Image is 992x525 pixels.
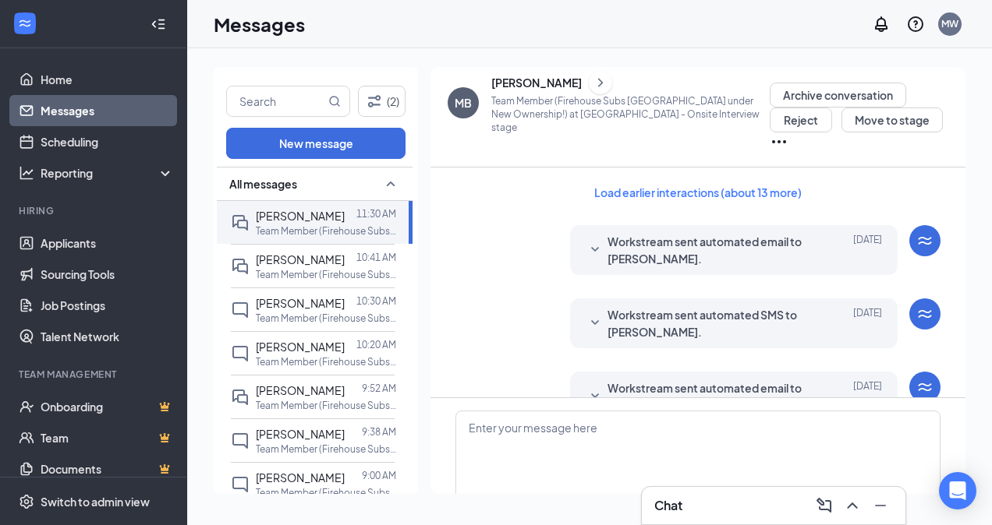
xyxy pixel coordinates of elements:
[853,379,882,414] span: [DATE]
[586,241,604,259] svg: SmallChevronDown
[41,64,174,95] a: Home
[916,231,934,250] svg: WorkstreamLogo
[939,472,976,509] div: Open Intercom Messenger
[256,209,345,223] span: [PERSON_NAME]
[256,252,345,266] span: [PERSON_NAME]
[256,383,345,397] span: [PERSON_NAME]
[812,493,837,518] button: ComposeMessage
[256,470,345,484] span: [PERSON_NAME]
[871,496,890,515] svg: Minimize
[41,126,174,157] a: Scheduling
[356,294,396,308] p: 10:30 AM
[491,94,770,134] p: Team Member (Firehouse Subs [GEOGRAPHIC_DATA] under New Ownership!) at [GEOGRAPHIC_DATA] - Onsite...
[356,207,396,220] p: 11:30 AM
[231,301,250,319] svg: ChatInactive
[916,305,934,323] svg: WorkstreamLogo
[906,15,925,33] svg: QuestionInfo
[770,83,906,107] button: Archive conversation
[586,314,604,333] svg: SmallChevronDown
[214,11,305,37] h1: Messages
[868,493,893,518] button: Minimize
[41,391,174,422] a: OnboardingCrown
[608,233,812,267] span: Workstream sent automated email to [PERSON_NAME].
[586,387,604,406] svg: SmallChevronDown
[362,425,396,439] p: 9:38 AM
[231,213,250,232] svg: DoubleChat
[941,17,958,30] div: MW
[841,107,943,132] button: Move to stage
[356,338,396,351] p: 10:20 AM
[41,453,174,484] a: DocumentsCrown
[41,290,174,321] a: Job Postings
[455,95,472,111] div: MB
[19,368,171,381] div: Team Management
[19,165,34,181] svg: Analysis
[256,312,396,325] p: Team Member (Firehouse Subs [GEOGRAPHIC_DATA] under New Ownership!) at [GEOGRAPHIC_DATA]
[256,296,345,310] span: [PERSON_NAME]
[231,475,250,494] svg: ChatInactive
[581,180,815,205] button: Load earlier interactions (about 13 more)
[229,176,297,192] span: All messages
[227,86,325,116] input: Search
[381,174,400,193] svg: SmallChevronUp
[256,340,345,354] span: [PERSON_NAME]
[256,427,345,441] span: [PERSON_NAME]
[41,95,174,126] a: Messages
[256,399,396,412] p: Team Member (Firehouse Subs [GEOGRAPHIC_DATA] under New Ownership!) at [GEOGRAPHIC_DATA]
[608,379,812,414] span: Workstream sent automated email to [PERSON_NAME].
[41,321,174,352] a: Talent Network
[19,494,34,509] svg: Settings
[365,92,384,111] svg: Filter
[226,128,406,159] button: New message
[41,259,174,290] a: Sourcing Tools
[770,107,832,132] button: Reject
[41,422,174,453] a: TeamCrown
[256,486,396,499] p: Team Member (Firehouse Subs [GEOGRAPHIC_DATA] under New Ownership!) at [GEOGRAPHIC_DATA]
[593,73,608,92] svg: ChevronRight
[256,442,396,456] p: Team Member (Firehouse Subs [GEOGRAPHIC_DATA] under New Ownership!) at [GEOGRAPHIC_DATA]
[231,344,250,363] svg: ChatInactive
[362,469,396,482] p: 9:00 AM
[608,306,812,340] span: Workstream sent automated SMS to [PERSON_NAME].
[231,257,250,276] svg: DoubleChat
[770,132,788,151] svg: Ellipses
[654,497,682,514] h3: Chat
[256,355,396,368] p: Team Member (Firehouse Subs [GEOGRAPHIC_DATA] under New Ownership!) at [GEOGRAPHIC_DATA]
[362,382,396,395] p: 9:52 AM
[256,224,396,238] p: Team Member (Firehouse Subs [GEOGRAPHIC_DATA] under New Ownership!) at [GEOGRAPHIC_DATA]
[231,388,250,407] svg: DoubleChat
[840,493,865,518] button: ChevronUp
[872,15,891,33] svg: Notifications
[358,86,406,117] button: Filter (2)
[853,306,882,340] span: [DATE]
[916,378,934,396] svg: WorkstreamLogo
[491,75,582,90] div: [PERSON_NAME]
[151,16,166,32] svg: Collapse
[231,432,250,450] svg: ChatInactive
[356,251,396,264] p: 10:41 AM
[843,496,862,515] svg: ChevronUp
[41,227,174,259] a: Applicants
[19,204,171,217] div: Hiring
[328,95,341,107] svg: MagnifyingGlass
[17,16,33,31] svg: WorkstreamLogo
[815,496,834,515] svg: ComposeMessage
[256,268,396,281] p: Team Member (Firehouse Subs [GEOGRAPHIC_DATA] under New Ownership!) at [GEOGRAPHIC_DATA]
[41,494,150,509] div: Switch to admin view
[589,71,612,94] button: ChevronRight
[41,165,175,181] div: Reporting
[853,233,882,267] span: [DATE]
